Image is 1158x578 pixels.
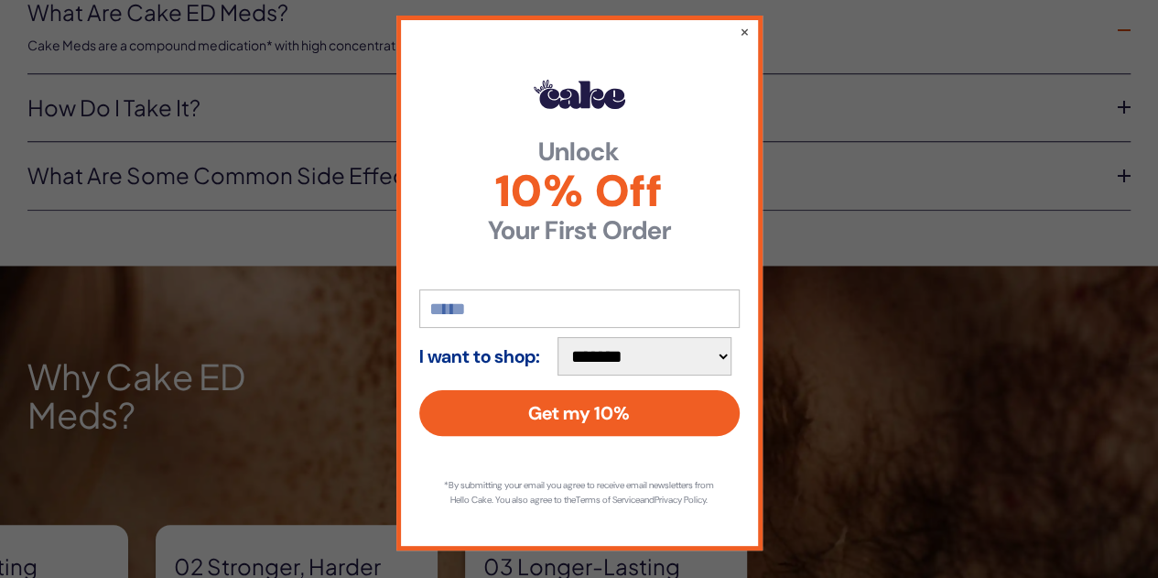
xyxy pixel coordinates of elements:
[576,494,640,506] a: Terms of Service
[438,478,721,507] p: *By submitting your email you agree to receive email newsletters from Hello Cake. You also agree ...
[713,299,735,321] keeper-lock: Open Keeper Popup
[419,390,740,436] button: Get my 10%
[655,494,706,506] a: Privacy Policy
[419,139,740,165] strong: Unlock
[534,80,625,109] img: Hello Cake
[740,22,750,40] button: ×
[419,218,740,244] strong: Your First Order
[419,169,740,213] span: 10% Off
[419,346,540,366] strong: I want to shop:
